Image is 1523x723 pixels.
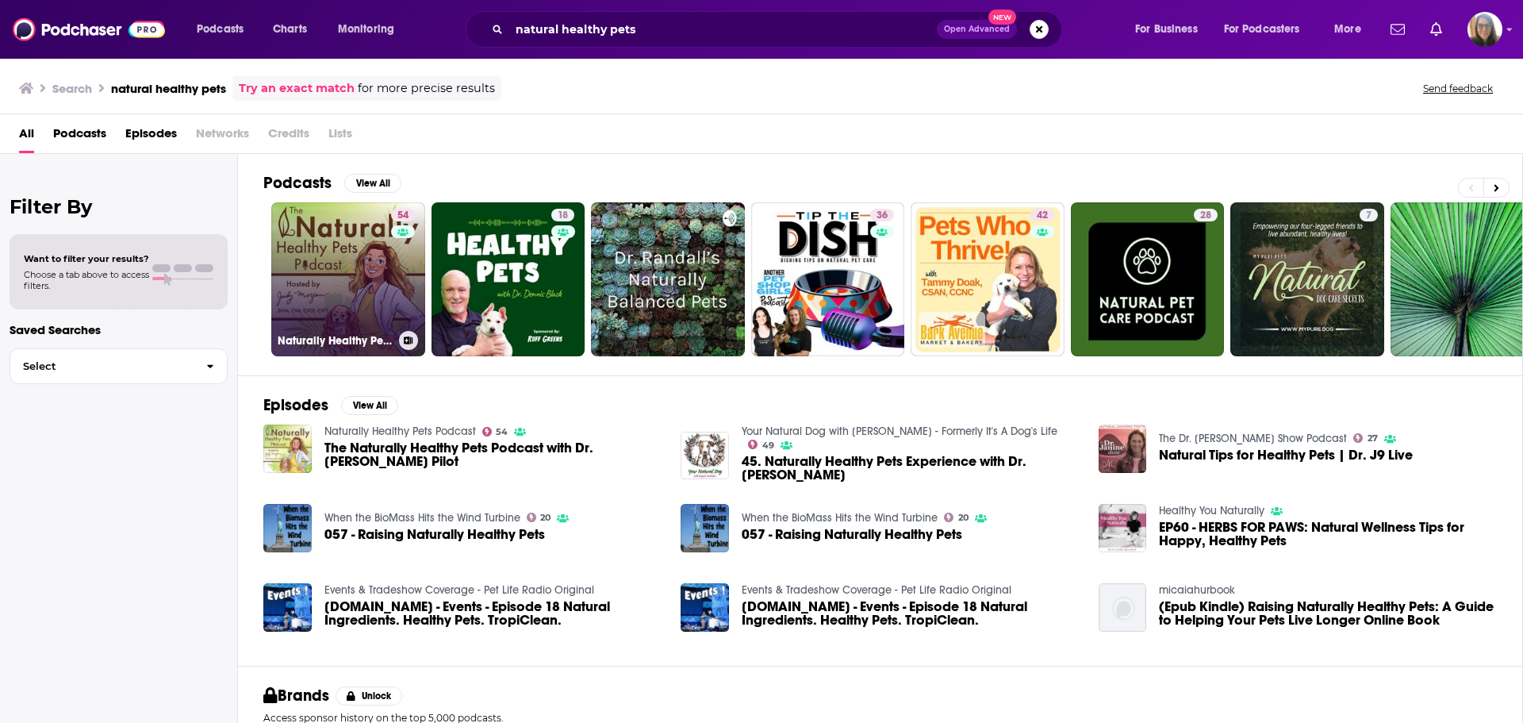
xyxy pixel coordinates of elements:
a: 18 [432,202,585,356]
span: [DOMAIN_NAME] - Events - Episode 18 Natural Ingredients. Healthy Pets. TropiClean. [324,600,662,627]
a: Your Natural Dog with Angela Ardolino - Formerly It's A Dog's Life [742,425,1057,438]
input: Search podcasts, credits, & more... [509,17,937,42]
button: Open AdvancedNew [937,20,1017,39]
a: EP60 - HERBS FOR PAWS: Natural Wellness Tips for Happy, Healthy Pets [1159,521,1497,548]
a: 54 [391,209,415,221]
a: EpisodesView All [263,395,398,415]
a: 20 [527,513,551,522]
span: Charts [273,18,307,40]
span: For Business [1135,18,1198,40]
button: Show profile menu [1467,12,1502,47]
span: 18 [558,208,568,224]
button: Send feedback [1418,82,1498,95]
a: 20 [944,513,969,522]
img: PetLifeRadio.com - Events - Episode 18 Natural Ingredients. Healthy Pets. TropiClean. [263,583,312,632]
a: PetLifeRadio.com - Events - Episode 18 Natural Ingredients. Healthy Pets. TropiClean. [324,600,662,627]
span: 36 [877,208,888,224]
div: Search podcasts, credits, & more... [481,11,1077,48]
a: 057 - Raising Naturally Healthy Pets [324,528,545,541]
img: Natural Tips for Healthy Pets | Dr. J9 Live [1099,425,1147,473]
span: More [1334,18,1361,40]
span: 20 [540,514,551,521]
h2: Brands [263,686,329,706]
a: The Dr. Janine Show Podcast [1159,432,1347,445]
a: Naturally Healthy Pets Podcast [324,425,476,438]
span: 54 [397,208,409,224]
img: (Epub Kindle) Raising Naturally Healthy Pets: A Guide to Helping Your Pets Live Longer Online Book [1099,583,1147,632]
img: User Profile [1467,12,1502,47]
span: 27 [1368,435,1378,442]
a: Charts [263,17,316,42]
a: 28 [1071,202,1225,356]
img: 45. Naturally Healthy Pets Experience with Dr. Judy Morgan [681,432,729,480]
img: Podchaser - Follow, Share and Rate Podcasts [13,14,165,44]
a: Episodes [125,121,177,153]
a: Show notifications dropdown [1384,16,1411,43]
a: Try an exact match [239,79,355,98]
h3: Naturally Healthy Pets Podcast [278,334,393,348]
button: View All [341,396,398,415]
a: PetLifeRadio.com - Events - Episode 18 Natural Ingredients. Healthy Pets. TropiClean. [742,600,1080,627]
span: 42 [1037,208,1048,224]
a: Show notifications dropdown [1424,16,1448,43]
button: Unlock [336,686,403,706]
span: Monitoring [338,18,394,40]
a: PodcastsView All [263,173,401,193]
button: open menu [186,17,264,42]
span: 54 [496,429,508,436]
a: 7 [1230,202,1384,356]
a: micaiahurbook [1159,583,1235,597]
a: The Naturally Healthy Pets Podcast with Dr. Judy Morgan Pilot [263,425,312,473]
a: 36 [870,209,894,221]
span: Open Advanced [944,25,1010,33]
p: Saved Searches [10,322,228,337]
a: Podcasts [53,121,106,153]
span: Podcasts [197,18,244,40]
button: open menu [1214,17,1323,42]
span: for more precise results [358,79,495,98]
img: PetLifeRadio.com - Events - Episode 18 Natural Ingredients. Healthy Pets. TropiClean. [681,583,729,632]
a: 057 - Raising Naturally Healthy Pets [742,528,962,541]
span: 7 [1366,208,1371,224]
span: 28 [1200,208,1211,224]
a: 42 [911,202,1065,356]
a: 18 [551,209,574,221]
a: When the BioMass Hits the Wind Turbine [324,511,520,525]
span: Logged in as akolesnik [1467,12,1502,47]
a: Events & Tradeshow Coverage - Pet Life Radio Original [324,583,594,597]
a: All [19,121,34,153]
h2: Filter By [10,195,228,218]
span: The Naturally Healthy Pets Podcast with Dr. [PERSON_NAME] Pilot [324,441,662,468]
span: Networks [196,121,249,153]
span: New [988,10,1017,25]
span: [DOMAIN_NAME] - Events - Episode 18 Natural Ingredients. Healthy Pets. TropiClean. [742,600,1080,627]
a: 27 [1353,433,1378,443]
a: Natural Tips for Healthy Pets | Dr. J9 Live [1159,448,1413,462]
a: (Epub Kindle) Raising Naturally Healthy Pets: A Guide to Helping Your Pets Live Longer Online Book [1159,600,1497,627]
h3: natural healthy pets [111,81,226,96]
span: Lists [328,121,352,153]
button: Select [10,348,228,384]
span: Credits [268,121,309,153]
span: Want to filter your results? [24,253,149,264]
a: Healthy You Naturally [1159,504,1264,517]
a: The Naturally Healthy Pets Podcast with Dr. Judy Morgan Pilot [324,441,662,468]
h2: Episodes [263,395,328,415]
a: 057 - Raising Naturally Healthy Pets [263,504,312,552]
span: 49 [762,442,774,449]
img: 057 - Raising Naturally Healthy Pets [681,504,729,552]
button: open menu [327,17,415,42]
